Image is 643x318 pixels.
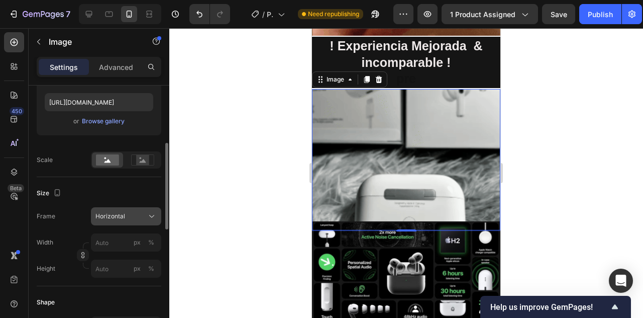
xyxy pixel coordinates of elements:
[308,10,359,19] span: Need republishing
[91,207,161,225] button: Horizontal
[145,236,157,249] button: px
[37,155,53,165] div: Scale
[131,263,143,275] button: %
[609,269,633,293] div: Open Intercom Messenger
[37,187,63,200] div: Size
[134,264,141,273] div: px
[82,117,125,126] div: Browse gallery
[262,9,265,20] span: /
[490,302,609,312] span: Help us improve GemPages!
[148,238,154,247] div: %
[4,4,75,24] button: 7
[95,212,125,221] span: Horizontal
[45,93,153,111] input: https://example.com/image.jpg
[542,4,575,24] button: Save
[442,4,538,24] button: 1 product assigned
[134,238,141,247] div: px
[37,298,55,307] div: Shape
[551,10,567,19] span: Save
[312,28,500,318] iframe: Design area
[588,9,613,20] div: Publish
[49,36,134,48] p: Image
[8,184,24,192] div: Beta
[50,62,78,72] p: Settings
[37,264,55,273] label: Height
[91,233,161,252] input: px%
[189,4,230,24] div: Undo/Redo
[37,212,55,221] label: Frame
[450,9,515,20] span: 1 product assigned
[66,8,70,20] p: 7
[37,238,53,247] label: Width
[131,236,143,249] button: %
[148,264,154,273] div: %
[99,62,133,72] p: Advanced
[267,9,274,20] span: Product Page - [DATE] 21:54:12
[490,301,621,313] button: Show survey - Help us improve GemPages!
[145,263,157,275] button: px
[73,115,79,127] span: or
[81,116,125,126] button: Browse gallery
[579,4,621,24] button: Publish
[10,107,24,115] div: 450
[91,260,161,278] input: px%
